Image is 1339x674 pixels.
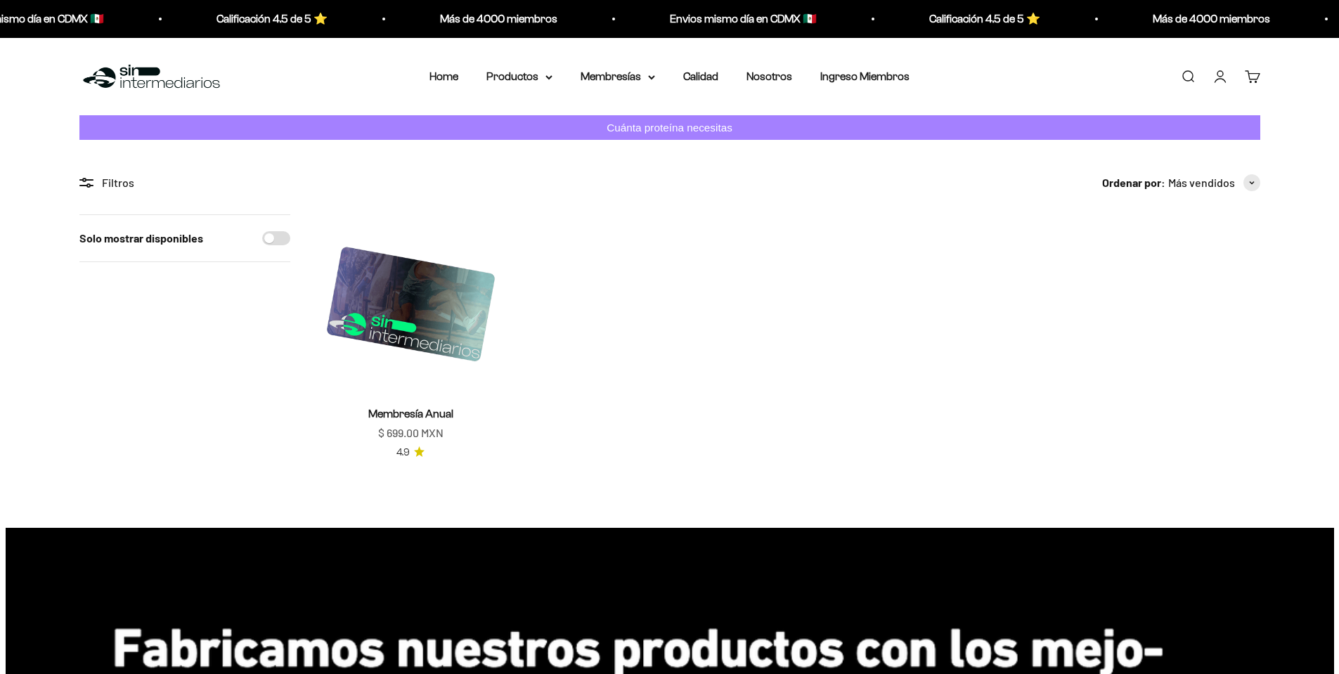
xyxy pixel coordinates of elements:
sale-price: $ 699.00 MXN [378,424,444,442]
summary: Productos [486,67,552,86]
summary: Membresías [581,67,655,86]
a: Home [429,70,458,82]
span: Ordenar por: [1102,174,1165,192]
div: Filtros [79,174,290,192]
a: Más de 4000 miembros [434,13,552,25]
a: Nosotros [746,70,792,82]
button: Más vendidos [1168,174,1260,192]
span: Más vendidos [1168,174,1235,192]
a: Ingreso Miembros [820,70,910,82]
a: Calificación 4.5 de 5 ⭐️ [924,13,1035,25]
img: Membresía Anual [324,214,498,388]
span: 4.9 [396,445,410,460]
a: Calificación 4.5 de 5 ⭐️ [211,13,322,25]
a: Calidad [683,70,718,82]
a: Más de 4000 miembros [1147,13,1264,25]
a: Cuánta proteína necesitas [79,115,1260,140]
label: Solo mostrar disponibles [79,229,203,247]
a: Envios mismo día en CDMX 🇲🇽 [664,13,811,25]
a: 4.94.9 de 5.0 estrellas [396,445,425,460]
a: Membresía Anual [368,408,453,420]
p: Cuánta proteína necesitas [603,119,736,136]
